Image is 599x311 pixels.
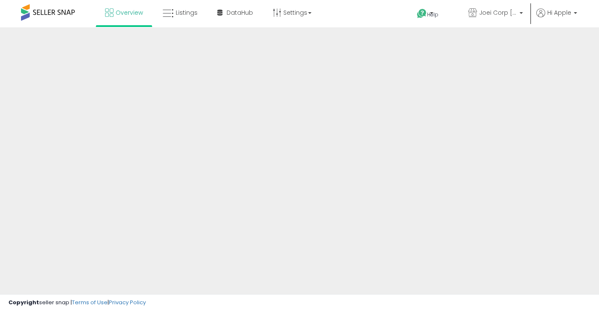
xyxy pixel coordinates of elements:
a: Privacy Policy [109,298,146,306]
div: seller snap | | [8,299,146,307]
span: Overview [116,8,143,17]
span: Hi Apple [547,8,571,17]
span: Help [427,11,438,18]
a: Terms of Use [72,298,108,306]
a: Help [410,2,455,27]
a: Hi Apple [536,8,577,27]
span: Listings [176,8,198,17]
span: DataHub [227,8,253,17]
i: Get Help [417,8,427,19]
span: Joei Corp [GEOGRAPHIC_DATA] [479,8,517,17]
strong: Copyright [8,298,39,306]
